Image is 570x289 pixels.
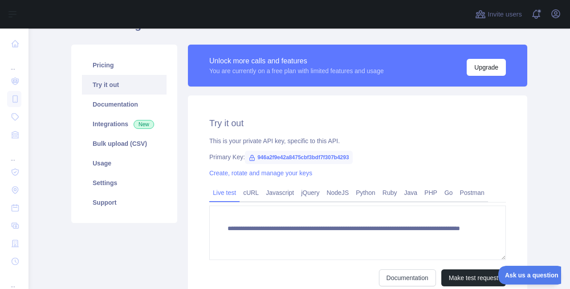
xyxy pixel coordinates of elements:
a: PHP [421,186,441,200]
span: Invite users [488,9,522,20]
a: Create, rotate and manage your keys [209,169,312,177]
a: Python [352,186,379,200]
a: cURL [240,186,262,200]
a: NodeJS [323,186,352,200]
button: Invite users [473,7,524,21]
h2: Try it out [209,117,506,129]
div: This is your private API key, specific to this API. [209,136,506,145]
a: Postman [456,186,488,200]
a: Java [401,186,421,200]
div: Primary Key: [209,153,506,161]
span: New [134,120,154,129]
div: Unlock more calls and features [209,56,384,66]
a: Javascript [262,186,297,200]
a: Support [82,193,167,212]
div: You are currently on a free plan with limited features and usage [209,66,384,75]
a: Integrations New [82,114,167,134]
a: Documentation [82,95,167,114]
div: ... [7,271,21,289]
h1: Phone Intelligence API [71,18,527,39]
a: Live test [209,186,240,200]
a: Documentation [379,269,436,286]
div: ... [7,144,21,162]
a: Ruby [379,186,401,200]
a: Usage [82,153,167,173]
a: Settings [82,173,167,193]
a: Go [441,186,456,200]
button: Make test request [441,269,506,286]
a: Try it out [82,75,167,95]
iframe: Toggle Customer Support [498,266,561,285]
a: jQuery [297,186,323,200]
a: Bulk upload (CSV) [82,134,167,153]
a: Pricing [82,55,167,75]
button: Upgrade [467,59,506,76]
div: ... [7,54,21,71]
span: 946a2f9e42a8475cbf3bdf7f307b4293 [245,151,352,164]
